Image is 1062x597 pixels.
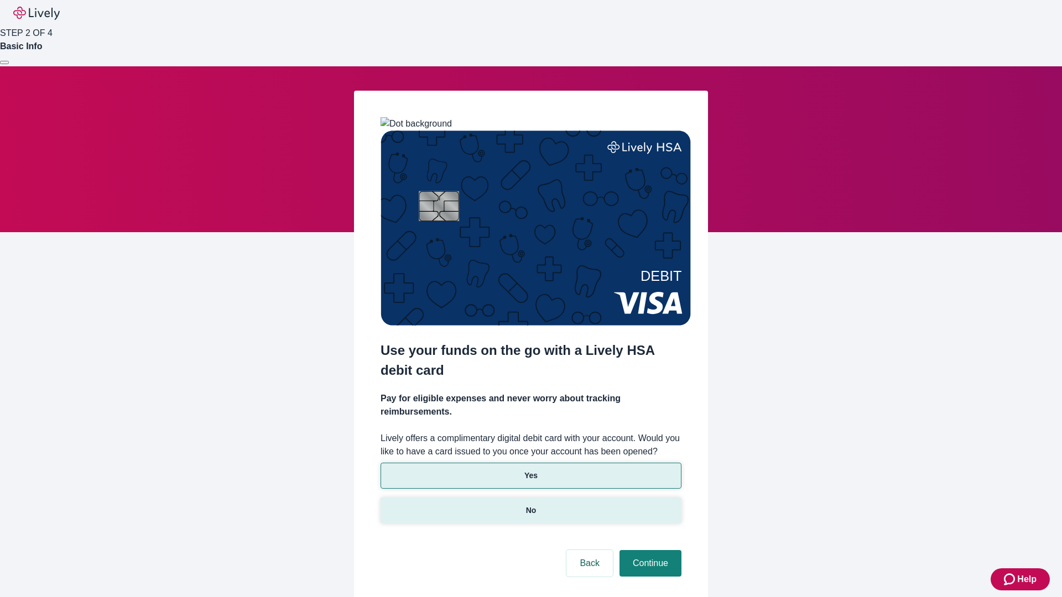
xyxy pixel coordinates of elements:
[381,498,681,523] button: No
[381,130,691,326] img: Debit card
[566,550,613,577] button: Back
[524,470,538,481] p: Yes
[1004,573,1017,586] svg: Zendesk support icon
[619,550,681,577] button: Continue
[381,432,681,458] label: Lively offers a complimentary digital debit card with your account. Would you like to have a card...
[381,463,681,489] button: Yes
[381,117,452,130] img: Dot background
[381,392,681,418] h4: Pay for eligible expenses and never worry about tracking reimbursements.
[381,341,681,380] h2: Use your funds on the go with a Lively HSA debit card
[991,568,1050,590] button: Zendesk support iconHelp
[1017,573,1037,586] span: Help
[526,505,537,516] p: No
[13,7,60,20] img: Lively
